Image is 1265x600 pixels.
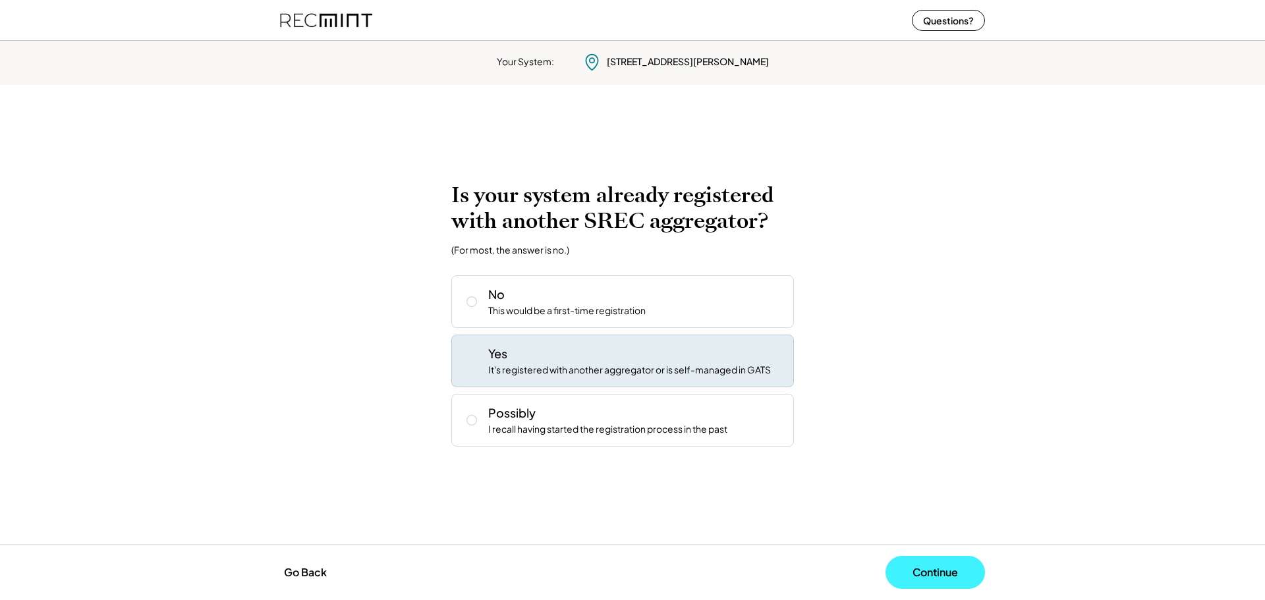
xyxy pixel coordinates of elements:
div: I recall having started the registration process in the past [488,423,727,436]
div: [STREET_ADDRESS][PERSON_NAME] [607,55,769,68]
div: Your System: [497,55,554,68]
img: recmint-logotype%403x%20%281%29.jpeg [280,3,372,38]
button: Continue [885,556,985,589]
div: Yes [488,345,507,362]
div: It's registered with another aggregator or is self-managed in GATS [488,364,771,377]
button: Go Back [280,558,331,587]
div: No [488,286,505,302]
button: Questions? [912,10,985,31]
div: Possibly [488,404,536,421]
h2: Is your system already registered with another SREC aggregator? [451,182,814,234]
div: (For most, the answer is no.) [451,244,569,256]
div: This would be a first-time registration [488,304,646,317]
